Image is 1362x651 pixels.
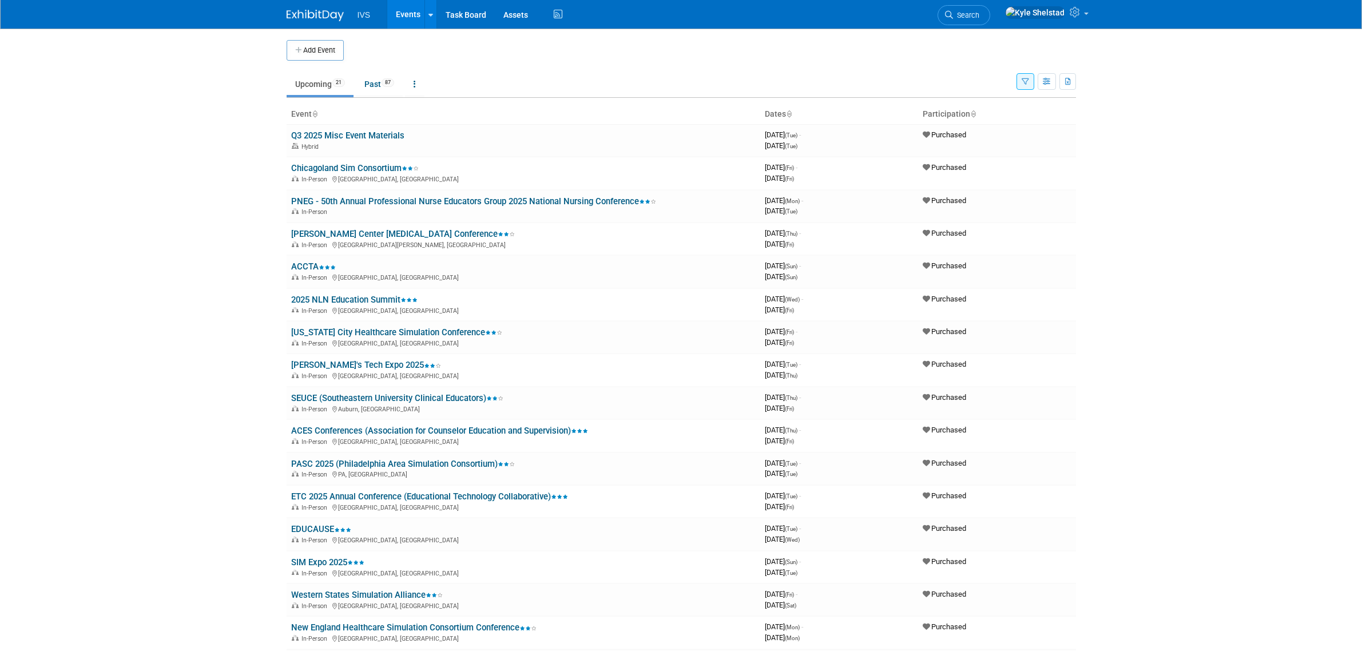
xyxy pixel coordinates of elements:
[301,602,331,610] span: In-Person
[923,196,966,205] span: Purchased
[785,362,797,368] span: (Tue)
[291,261,336,272] a: ACCTA
[291,568,756,577] div: [GEOGRAPHIC_DATA], [GEOGRAPHIC_DATA]
[799,393,801,402] span: -
[938,5,990,25] a: Search
[765,240,794,248] span: [DATE]
[291,305,756,315] div: [GEOGRAPHIC_DATA], [GEOGRAPHIC_DATA]
[291,229,515,239] a: [PERSON_NAME] Center [MEDICAL_DATA] Conference
[356,73,403,95] a: Past87
[785,198,800,204] span: (Mon)
[923,491,966,500] span: Purchased
[287,40,344,61] button: Add Event
[292,340,299,346] img: In-Person Event
[292,570,299,575] img: In-Person Event
[765,557,801,566] span: [DATE]
[923,393,966,402] span: Purchased
[785,559,797,565] span: (Sun)
[796,590,797,598] span: -
[292,307,299,313] img: In-Person Event
[923,524,966,533] span: Purchased
[785,143,797,149] span: (Tue)
[291,469,756,478] div: PA, [GEOGRAPHIC_DATA]
[765,568,797,577] span: [DATE]
[291,426,588,436] a: ACES Conferences (Association for Counselor Education and Supervision)
[292,504,299,510] img: In-Person Event
[785,537,800,543] span: (Wed)
[799,459,801,467] span: -
[785,526,797,532] span: (Tue)
[765,229,801,237] span: [DATE]
[291,590,443,600] a: Western States Simulation Alliance
[785,395,797,401] span: (Thu)
[291,163,419,173] a: Chicagoland Sim Consortium
[301,635,331,642] span: In-Person
[292,537,299,542] img: In-Person Event
[765,535,800,543] span: [DATE]
[785,329,794,335] span: (Fri)
[312,109,317,118] a: Sort by Event Name
[292,208,299,214] img: In-Person Event
[796,163,797,172] span: -
[953,11,979,19] span: Search
[923,261,966,270] span: Purchased
[291,196,656,207] a: PNEG - 50th Annual Professional Nurse Educators Group 2025 National Nursing Conference
[785,504,794,510] span: (Fri)
[785,340,794,346] span: (Fri)
[785,176,794,182] span: (Fri)
[785,602,796,609] span: (Sat)
[291,502,756,511] div: [GEOGRAPHIC_DATA], [GEOGRAPHIC_DATA]
[292,635,299,641] img: In-Person Event
[923,163,966,172] span: Purchased
[785,471,797,477] span: (Tue)
[760,105,918,124] th: Dates
[785,493,797,499] span: (Tue)
[301,570,331,577] span: In-Person
[291,174,756,183] div: [GEOGRAPHIC_DATA], [GEOGRAPHIC_DATA]
[301,274,331,281] span: In-Person
[918,105,1076,124] th: Participation
[291,360,441,370] a: [PERSON_NAME]'s Tech Expo 2025
[785,427,797,434] span: (Thu)
[291,240,756,249] div: [GEOGRAPHIC_DATA][PERSON_NAME], [GEOGRAPHIC_DATA]
[291,524,351,534] a: EDUCAUSE
[785,165,794,171] span: (Fri)
[765,360,801,368] span: [DATE]
[291,393,503,403] a: SEUCE (Southeastern University Clinical Educators)
[301,143,322,150] span: Hybrid
[923,459,966,467] span: Purchased
[291,491,568,502] a: ETC 2025 Annual Conference (Educational Technology Collaborative)
[799,557,801,566] span: -
[291,436,756,446] div: [GEOGRAPHIC_DATA], [GEOGRAPHIC_DATA]
[287,105,760,124] th: Event
[785,635,800,641] span: (Mon)
[765,502,794,511] span: [DATE]
[765,338,794,347] span: [DATE]
[765,207,797,215] span: [DATE]
[785,241,794,248] span: (Fri)
[785,592,794,598] span: (Fri)
[291,459,515,469] a: PASC 2025 (Philadelphia Area Simulation Consortium)
[765,393,801,402] span: [DATE]
[291,622,537,633] a: New England Healthcare Simulation Consortium Conference
[923,360,966,368] span: Purchased
[292,176,299,181] img: In-Person Event
[923,590,966,598] span: Purchased
[765,371,797,379] span: [DATE]
[358,10,371,19] span: IVS
[765,622,803,631] span: [DATE]
[785,208,797,215] span: (Tue)
[765,174,794,182] span: [DATE]
[301,438,331,446] span: In-Person
[292,406,299,411] img: In-Person Event
[799,426,801,434] span: -
[799,130,801,139] span: -
[785,231,797,237] span: (Thu)
[292,274,299,280] img: In-Person Event
[923,130,966,139] span: Purchased
[796,327,797,336] span: -
[291,338,756,347] div: [GEOGRAPHIC_DATA], [GEOGRAPHIC_DATA]
[799,491,801,500] span: -
[765,633,800,642] span: [DATE]
[287,73,354,95] a: Upcoming21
